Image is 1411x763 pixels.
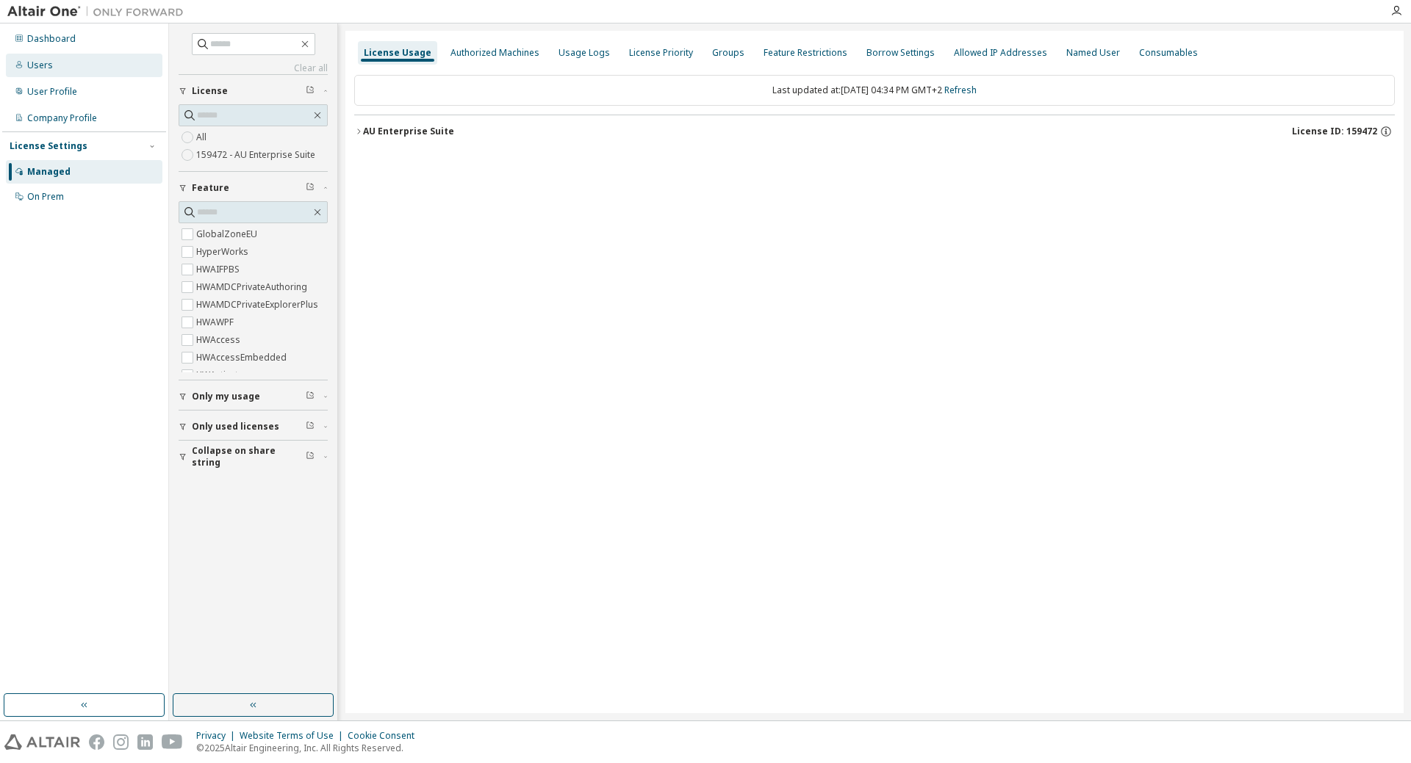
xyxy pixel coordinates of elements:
button: Feature [179,172,328,204]
label: HWAMDCPrivateAuthoring [196,278,310,296]
label: HWAIFPBS [196,261,243,278]
a: Refresh [944,84,977,96]
span: Clear filter [306,182,315,194]
label: GlobalZoneEU [196,225,260,243]
span: Collapse on share string [192,445,306,469]
span: Clear filter [306,451,315,463]
div: On Prem [27,191,64,203]
div: Privacy [196,730,240,742]
div: Named User [1066,47,1120,59]
div: License Usage [364,47,431,59]
label: HWAccess [196,331,243,349]
p: © 2025 Altair Engineering, Inc. All Rights Reserved. [196,742,423,754]
div: Groups [712,47,744,59]
label: 159472 - AU Enterprise Suite [196,146,318,164]
button: AU Enterprise SuiteLicense ID: 159472 [354,115,1395,148]
span: Only used licenses [192,421,279,433]
button: Only used licenses [179,411,328,443]
div: Feature Restrictions [764,47,847,59]
img: Altair One [7,4,191,19]
img: altair_logo.svg [4,734,80,750]
span: Clear filter [306,421,315,433]
label: HWAMDCPrivateExplorerPlus [196,296,321,314]
div: AU Enterprise Suite [363,126,454,137]
button: License [179,75,328,107]
img: linkedin.svg [137,734,153,750]
label: All [196,129,209,146]
div: Authorized Machines [450,47,539,59]
div: User Profile [27,86,77,98]
div: Users [27,59,53,71]
div: License Priority [629,47,693,59]
label: HWAWPF [196,314,237,331]
label: HWAccessEmbedded [196,349,290,366]
span: Only my usage [192,391,260,402]
div: Last updated at: [DATE] 04:34 PM GMT+2 [354,75,1395,106]
div: License Settings [10,140,87,152]
div: Managed [27,166,71,178]
button: Only my usage [179,380,328,413]
span: Feature [192,182,229,194]
div: Dashboard [27,33,76,45]
label: HyperWorks [196,243,251,261]
div: Cookie Consent [348,730,423,742]
label: HWActivate [196,366,246,384]
img: youtube.svg [162,734,183,750]
div: Borrow Settings [866,47,935,59]
div: Consumables [1139,47,1198,59]
div: Allowed IP Addresses [954,47,1047,59]
div: Company Profile [27,112,97,124]
a: Clear all [179,62,328,74]
img: instagram.svg [113,734,129,750]
span: License [192,85,228,97]
span: Clear filter [306,85,315,97]
button: Collapse on share string [179,441,328,473]
span: License ID: 159472 [1292,126,1377,137]
div: Website Terms of Use [240,730,348,742]
div: Usage Logs [559,47,610,59]
span: Clear filter [306,391,315,402]
img: facebook.svg [89,734,104,750]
